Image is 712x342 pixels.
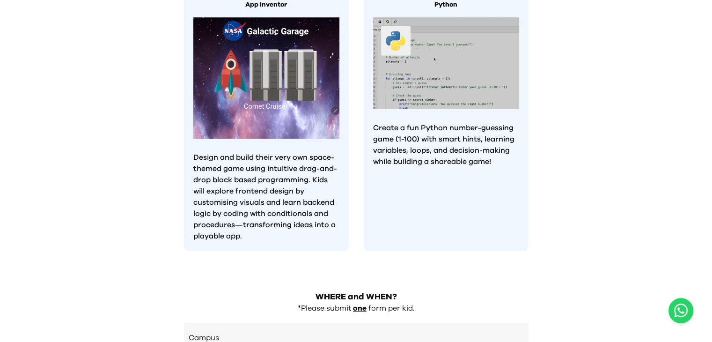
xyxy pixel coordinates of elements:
h2: WHERE and WHEN? [184,290,528,304]
img: Kids learning to code [193,17,339,139]
p: Design and build their very own space-themed game using intuitive drag-and-drop block based progr... [193,152,339,242]
button: Open WhatsApp chat [668,298,693,323]
img: Kids learning to code [373,17,519,110]
p: Create a fun Python number-guessing game (1-100) with smart hints, learning variables, loops, and... [373,122,519,167]
p: one [353,304,367,313]
a: Chat with us on WhatsApp [668,298,693,323]
div: *Please submit form per kid. [184,304,528,313]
